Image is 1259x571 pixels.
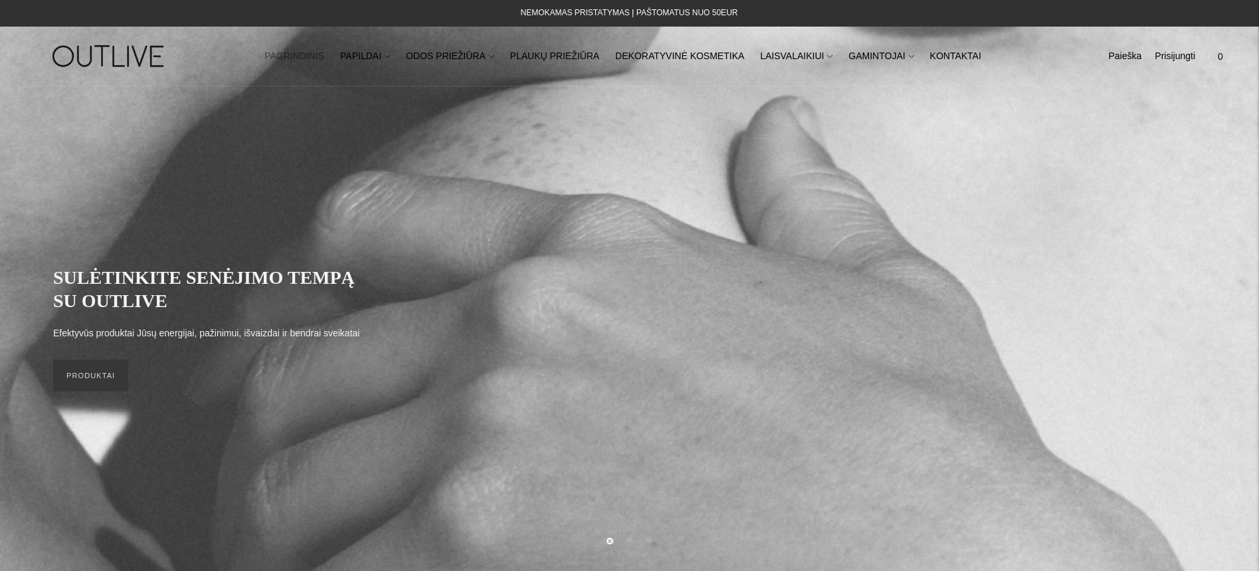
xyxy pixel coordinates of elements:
p: Efektyvūs produktai Jūsų energijai, pažinimui, išvaizdai ir bendrai sveikatai [53,326,359,342]
img: OUTLIVE [27,33,193,79]
span: 0 [1211,47,1230,66]
div: NEMOKAMAS PRISTATYMAS Į PAŠTOMATUS NUO 50EUR [521,5,738,21]
h2: SULĖTINKITE SENĖJIMO TEMPĄ SU OUTLIVE [53,266,372,312]
a: PAPILDAI [340,42,390,71]
a: GAMINTOJAI [848,42,914,71]
a: PRODUKTAI [53,360,128,392]
a: PAGRINDINIS [264,42,324,71]
a: KONTAKTAI [930,42,981,71]
a: 0 [1209,42,1232,71]
a: PLAUKŲ PRIEŽIŪRA [510,42,600,71]
button: Move carousel to slide 3 [646,536,652,543]
button: Move carousel to slide 1 [607,538,613,544]
a: ODOS PRIEŽIŪRA [406,42,494,71]
a: Paieška [1108,42,1141,71]
a: LAISVALAIKIUI [760,42,832,71]
a: Prisijungti [1155,42,1195,71]
button: Move carousel to slide 2 [627,536,633,543]
a: DEKORATYVINĖ KOSMETIKA [615,42,744,71]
